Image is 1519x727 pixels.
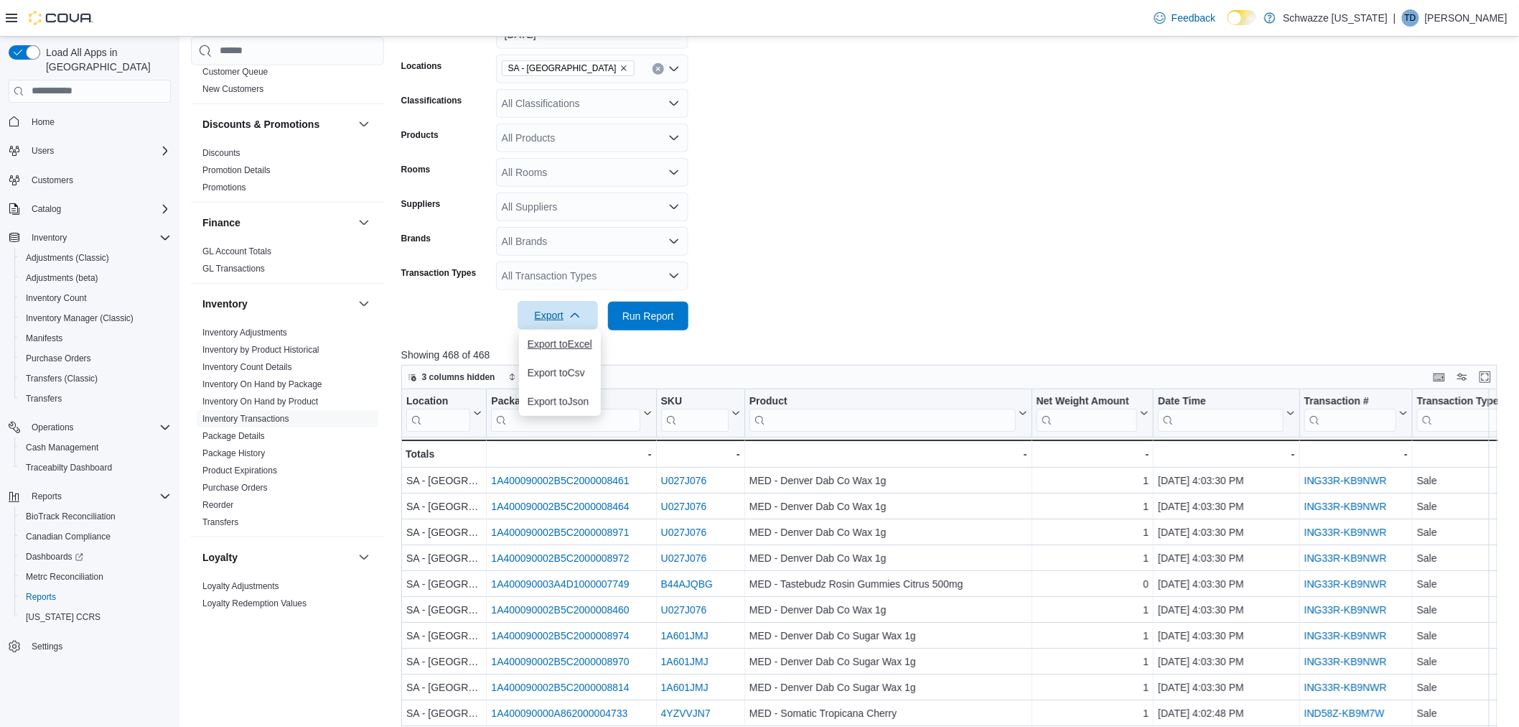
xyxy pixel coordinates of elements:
[406,472,482,489] div: SA - [GEOGRAPHIC_DATA]
[355,548,373,565] button: Loyalty
[20,608,106,626] a: [US_STATE] CCRS
[202,165,271,175] a: Promotion Details
[491,552,629,564] a: 1A400090002B5C2000008972
[1304,630,1387,642] a: ING33R-KB9NWR
[749,472,1027,489] div: MED - Denver Dab Co Wax 1g
[749,627,1027,644] div: MED - Denver Dab Co Sugar Wax 1g
[20,350,171,367] span: Purchase Orders
[20,508,121,525] a: BioTrack Reconciliation
[26,333,62,344] span: Manifests
[202,430,265,441] span: Package Details
[491,394,651,431] button: Package Id
[1158,575,1294,593] div: [DATE] 4:03:30 PM
[20,528,116,545] a: Canadian Compliance
[668,270,680,282] button: Open list of options
[20,330,68,347] a: Manifests
[668,201,680,213] button: Open list of options
[202,395,318,407] span: Inventory On Hand by Product
[202,482,268,492] a: Purchase Orders
[528,367,592,379] span: Export to Csv
[20,330,171,347] span: Manifests
[202,181,246,193] span: Promotions
[1431,369,1448,386] button: Keyboard shortcuts
[202,580,279,591] a: Loyalty Adjustments
[14,369,177,389] button: Transfers (Classic)
[20,439,104,456] a: Cash Management
[1172,11,1215,25] span: Feedback
[20,310,171,327] span: Inventory Manager (Classic)
[1037,498,1149,515] div: 1
[14,389,177,409] button: Transfers
[406,601,482,619] div: SA - [GEOGRAPHIC_DATA]
[406,653,482,670] div: SA - [GEOGRAPHIC_DATA]
[622,309,674,323] span: Run Report
[1158,550,1294,567] div: [DATE] 4:03:30 PM
[26,171,171,189] span: Customers
[526,301,589,330] span: Export
[202,66,268,76] a: Customer Queue
[508,61,617,75] span: SA - [GEOGRAPHIC_DATA]
[1228,10,1258,25] input: Dark Mode
[20,249,171,267] span: Adjustments (Classic)
[202,361,292,372] span: Inventory Count Details
[26,419,171,436] span: Operations
[1304,501,1387,512] a: ING33R-KB9NWR
[191,242,384,282] div: Finance
[202,147,240,158] span: Discounts
[20,608,171,626] span: Washington CCRS
[14,458,177,478] button: Traceabilty Dashboard
[1304,394,1396,408] div: Transaction #
[202,296,248,310] h3: Inventory
[355,295,373,312] button: Inventory
[1158,627,1294,644] div: [DATE] 4:03:30 PM
[20,508,171,525] span: BioTrack Reconciliation
[202,413,289,423] a: Inventory Transactions
[29,11,93,25] img: Cova
[191,144,384,201] div: Discounts & Promotions
[660,682,708,693] a: 1A601JMJ
[749,550,1027,567] div: MED - Denver Dab Co Wax 1g
[32,175,73,186] span: Customers
[202,597,307,608] span: Loyalty Redemption Values
[202,327,287,337] a: Inventory Adjustments
[1304,527,1387,538] a: ING33R-KB9NWR
[528,338,592,350] span: Export to Excel
[202,83,263,94] span: New Customers
[668,132,680,144] button: Open list of options
[26,531,111,542] span: Canadian Compliance
[14,268,177,288] button: Adjustments (beta)
[26,252,109,264] span: Adjustments (Classic)
[202,448,265,458] a: Package History
[749,394,1027,431] button: Product
[202,361,292,371] a: Inventory Count Details
[1304,578,1387,590] a: ING33R-KB9NWR
[20,290,171,307] span: Inventory Count
[1304,445,1408,463] div: -
[32,491,62,502] span: Reports
[32,232,67,244] span: Inventory
[660,475,706,486] a: U027J076
[26,551,83,562] span: Dashboards
[202,296,352,310] button: Inventory
[14,587,177,607] button: Reports
[202,215,352,229] button: Finance
[491,630,629,642] a: 1A400090002B5C2000008974
[1304,475,1387,486] a: ING33R-KB9NWR
[1283,9,1388,27] p: Schwazze [US_STATE]
[3,141,177,161] button: Users
[20,370,171,387] span: Transfers (Classic)
[1417,394,1514,408] div: Transaction Type
[406,498,482,515] div: SA - [GEOGRAPHIC_DATA]
[660,578,712,590] a: B44AJQBG
[3,636,177,657] button: Settings
[26,637,171,655] span: Settings
[1158,472,1294,489] div: [DATE] 4:03:30 PM
[355,115,373,132] button: Discounts & Promotions
[202,344,319,354] a: Inventory by Product Historical
[660,394,739,431] button: SKU
[32,145,54,157] span: Users
[491,656,629,667] a: 1A400090002B5C2000008970
[749,498,1027,515] div: MED - Denver Dab Co Wax 1g
[20,370,103,387] a: Transfers (Classic)
[1158,498,1294,515] div: [DATE] 4:03:30 PM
